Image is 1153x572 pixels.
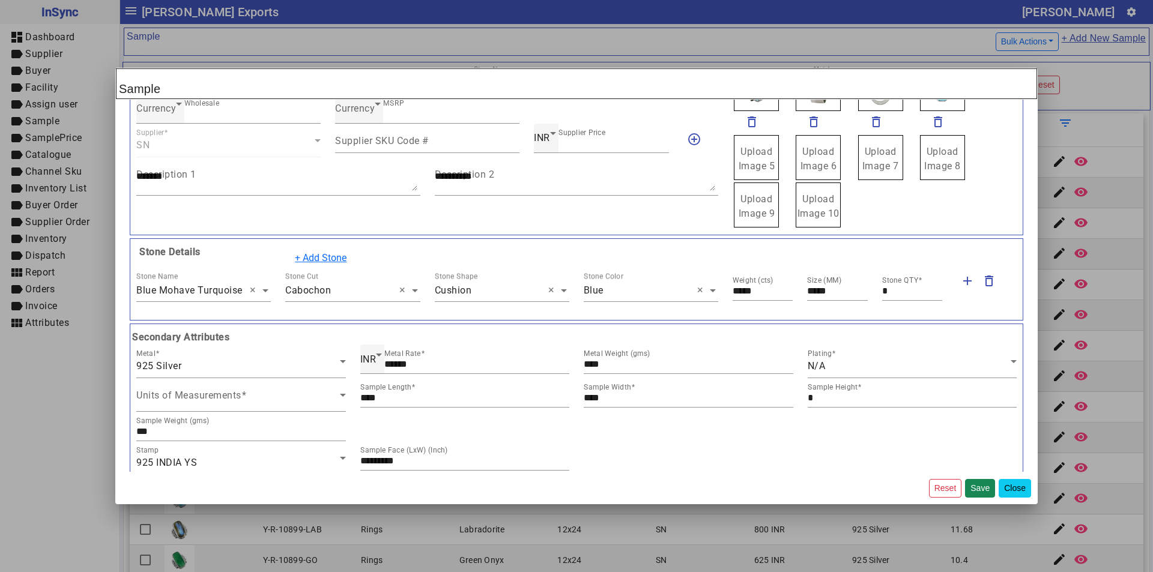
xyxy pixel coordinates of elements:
[384,349,421,358] mat-label: Metal Rate
[250,283,260,298] span: Clear all
[808,383,858,391] mat-label: Sample Height
[687,132,701,146] mat-icon: add_circle_outline
[745,115,759,129] mat-icon: delete_outline
[808,349,832,358] mat-label: Plating
[797,193,840,219] span: Upload Image 10
[435,168,495,179] mat-label: Description 2
[584,349,650,358] mat-label: Metal Weight (gms)
[584,383,631,391] mat-label: Sample Width
[136,246,201,257] b: Stone Details
[399,283,410,298] span: Clear all
[960,274,975,288] mat-icon: add
[862,146,899,172] span: Upload Image 7
[931,115,945,129] mat-icon: delete_outline
[534,132,550,143] span: INR
[965,479,995,498] button: Save
[435,271,478,281] div: Stone Shape
[116,68,1037,99] h2: Sample
[136,360,181,372] span: 925 Silver
[882,276,918,284] mat-label: Stone QTY
[184,99,219,107] mat-label: Wholesale
[558,128,605,137] mat-label: Supplier Price
[806,115,821,129] mat-icon: delete_outline
[136,390,241,401] mat-label: Units of Measurements
[360,354,377,365] span: INR
[924,146,961,172] span: Upload Image 8
[136,168,196,179] mat-label: Description 1
[697,283,707,298] span: Clear all
[808,360,826,372] span: N/A
[136,128,165,137] mat-label: Supplier
[733,276,773,284] mat-label: Weight (cts)
[136,271,178,281] div: Stone Name
[383,99,404,107] mat-label: MSRP
[800,146,837,172] span: Upload Image 6
[335,103,375,114] span: Currency
[982,274,996,288] mat-icon: delete_outline
[136,457,197,468] span: 925 INDIA YS
[869,115,883,129] mat-icon: delete_outline
[360,446,448,454] mat-label: Sample Face (LxW) (Inch)
[136,446,159,454] mat-label: Stamp
[129,330,1024,345] b: Secondary Attributes
[807,276,842,284] mat-label: Size (MM)
[285,271,318,281] div: Stone Cut
[999,479,1031,498] button: Close
[335,134,429,146] mat-label: Supplier SKU Code #
[136,417,210,425] mat-label: Sample Weight (gms)
[360,383,411,391] mat-label: Sample Length
[136,349,156,358] mat-label: Metal
[584,271,623,281] div: Stone Color
[287,247,354,269] button: + Add Stone
[929,479,962,498] button: Reset
[136,103,176,114] span: Currency
[739,146,775,172] span: Upload Image 5
[548,283,558,298] span: Clear all
[739,193,775,219] span: Upload Image 9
